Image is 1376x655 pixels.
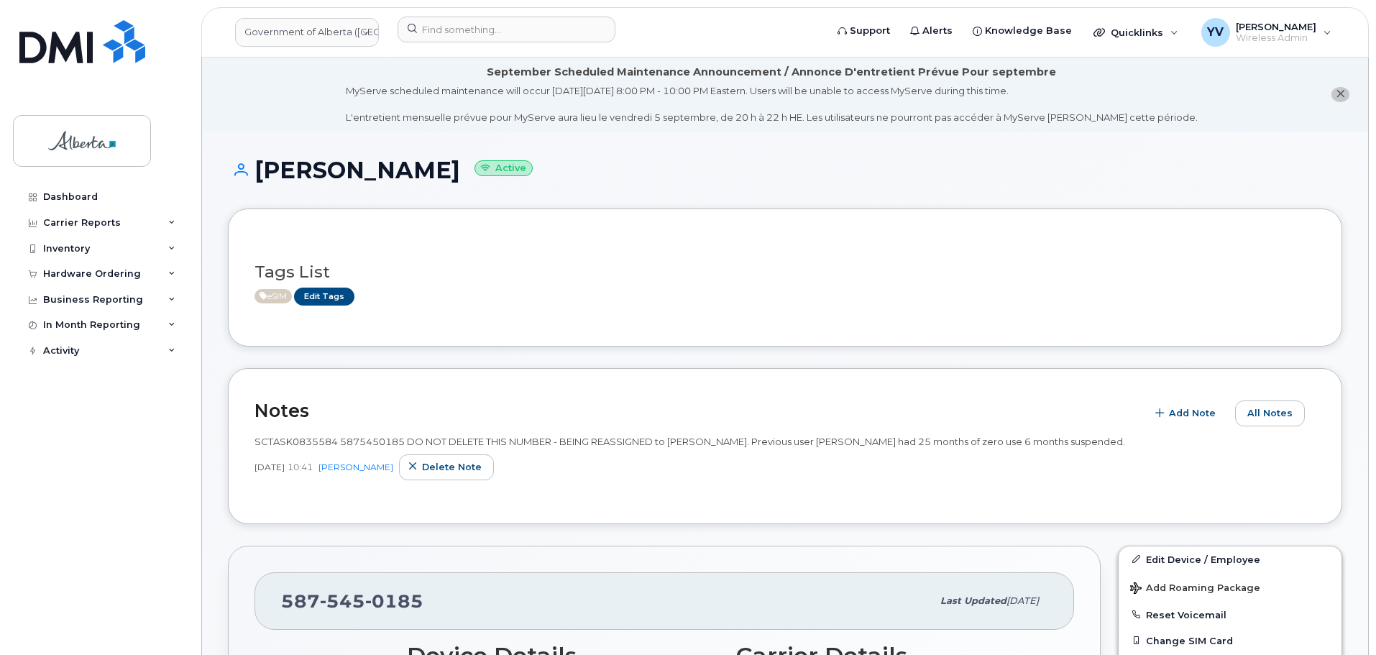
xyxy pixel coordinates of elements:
[254,436,1125,447] span: SCTASK0835584 5875450185 DO NOT DELETE THIS NUMBER - BEING REASSIGNED to [PERSON_NAME]. Previous ...
[1006,595,1039,606] span: [DATE]
[1119,572,1341,602] button: Add Roaming Package
[254,400,1139,421] h2: Notes
[254,461,285,473] span: [DATE]
[228,157,1342,183] h1: [PERSON_NAME]
[294,288,354,306] a: Edit Tags
[318,462,393,472] a: [PERSON_NAME]
[474,160,533,177] small: Active
[1235,400,1305,426] button: All Notes
[1331,87,1349,102] button: close notification
[365,590,423,612] span: 0185
[281,590,423,612] span: 587
[940,595,1006,606] span: Last updated
[254,289,292,303] span: Active
[1247,406,1293,420] span: All Notes
[288,461,313,473] span: 10:41
[1119,628,1341,654] button: Change SIM Card
[346,84,1198,124] div: MyServe scheduled maintenance will occur [DATE][DATE] 8:00 PM - 10:00 PM Eastern. Users will be u...
[320,590,365,612] span: 545
[1169,406,1216,420] span: Add Note
[1119,602,1341,628] button: Reset Voicemail
[399,454,494,480] button: Delete note
[1119,546,1341,572] a: Edit Device / Employee
[254,263,1316,281] h3: Tags List
[422,460,482,474] span: Delete note
[1130,582,1260,596] span: Add Roaming Package
[1146,400,1228,426] button: Add Note
[487,65,1056,80] div: September Scheduled Maintenance Announcement / Annonce D'entretient Prévue Pour septembre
